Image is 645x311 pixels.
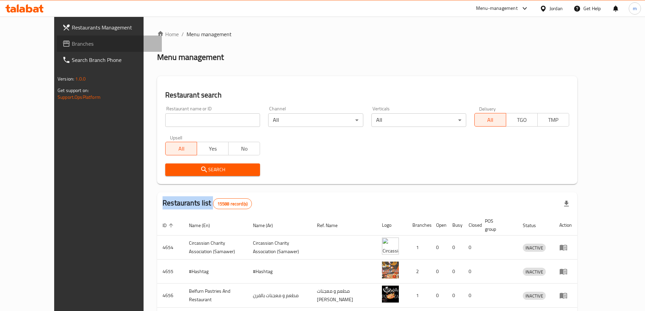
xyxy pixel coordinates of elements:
[157,52,224,63] h2: Menu management
[311,284,377,308] td: مطعم و معجنات [PERSON_NAME]
[197,142,229,155] button: Yes
[407,260,431,284] td: 2
[474,113,506,127] button: All
[463,215,479,236] th: Closed
[382,262,399,279] img: #Hashtag
[523,268,546,276] span: INACTIVE
[58,74,74,83] span: Version:
[559,267,572,275] div: Menu
[554,215,577,236] th: Action
[163,221,175,229] span: ID
[165,90,569,100] h2: Restaurant search
[523,292,546,300] span: INACTIVE
[371,113,466,127] div: All
[189,221,219,229] span: Name (En)
[58,86,89,95] span: Get support on:
[184,236,248,260] td: ​Circassian ​Charity ​Association​ (Samawer)
[213,201,252,207] span: 15588 record(s)
[407,284,431,308] td: 1
[476,4,518,13] div: Menu-management
[509,115,535,125] span: TGO
[268,113,363,127] div: All
[231,144,257,154] span: No
[559,243,572,251] div: Menu
[248,284,311,308] td: مطعم و معجنات بالفرن
[57,52,162,68] a: Search Branch Phone
[75,74,86,83] span: 1.0.0
[550,5,563,12] div: Jordan
[633,5,637,12] span: m
[431,215,447,236] th: Open
[170,135,182,140] label: Upsell
[57,19,162,36] a: Restaurants Management
[165,113,260,127] input: Search for restaurant name or ID..
[431,236,447,260] td: 0
[382,238,399,254] img: ​Circassian ​Charity ​Association​ (Samawer)
[447,284,463,308] td: 0
[523,221,545,229] span: Status
[477,115,503,125] span: All
[407,236,431,260] td: 1
[72,23,156,31] span: Restaurants Management
[559,291,572,299] div: Menu
[431,260,447,284] td: 0
[163,198,252,209] h2: Restaurants list
[72,40,156,48] span: Branches
[407,215,431,236] th: Branches
[72,56,156,64] span: Search Branch Phone
[157,260,184,284] td: 4655
[165,142,197,155] button: All
[558,196,575,212] div: Export file
[523,244,546,252] span: INACTIVE
[168,144,194,154] span: All
[187,30,232,38] span: Menu management
[447,260,463,284] td: 0
[248,236,311,260] td: ​Circassian ​Charity ​Association​ (Samawer)
[248,260,311,284] td: #Hashtag
[171,165,255,174] span: Search
[157,236,184,260] td: 4654
[537,113,569,127] button: TMP
[57,36,162,52] a: Branches
[382,286,399,303] img: Belfurn Pastries And Restaurant
[377,215,407,236] th: Logo
[228,142,260,155] button: No
[506,113,538,127] button: TGO
[463,260,479,284] td: 0
[317,221,346,229] span: Ref. Name
[213,198,252,209] div: Total records count
[431,284,447,308] td: 0
[157,30,179,38] a: Home
[463,284,479,308] td: 0
[58,93,101,102] a: Support.OpsPlatform
[540,115,566,125] span: TMP
[485,217,509,233] span: POS group
[200,144,226,154] span: Yes
[157,30,577,38] nav: breadcrumb
[447,215,463,236] th: Busy
[165,163,260,176] button: Search
[479,106,496,111] label: Delivery
[184,260,248,284] td: #Hashtag
[253,221,282,229] span: Name (Ar)
[181,30,184,38] li: /
[463,236,479,260] td: 0
[157,284,184,308] td: 4656
[447,236,463,260] td: 0
[184,284,248,308] td: Belfurn Pastries And Restaurant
